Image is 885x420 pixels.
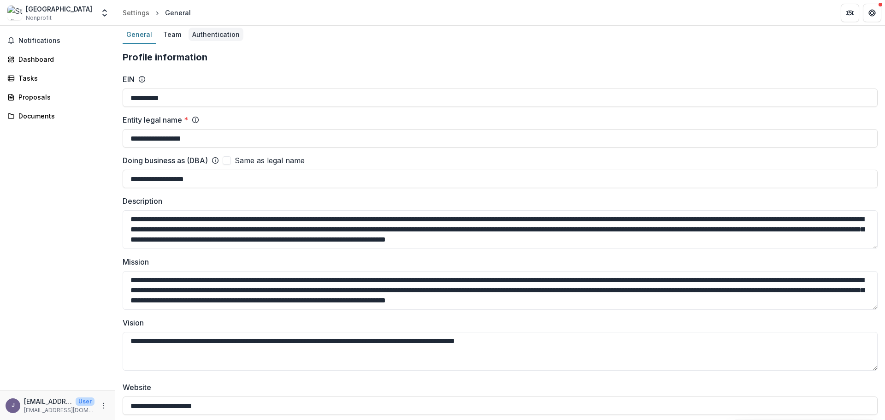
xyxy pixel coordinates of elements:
p: [EMAIL_ADDRESS][DOMAIN_NAME] [24,396,72,406]
a: Authentication [189,26,243,44]
nav: breadcrumb [119,6,195,19]
label: EIN [123,74,135,85]
button: More [98,400,109,411]
a: Documents [4,108,111,124]
h2: Profile information [123,52,878,63]
button: Partners [841,4,859,22]
a: Proposals [4,89,111,105]
div: Authentication [189,28,243,41]
div: Documents [18,111,104,121]
a: Team [159,26,185,44]
div: Tasks [18,73,104,83]
label: Vision [123,317,872,328]
span: Nonprofit [26,14,52,22]
div: Dashboard [18,54,104,64]
div: General [123,28,156,41]
p: [EMAIL_ADDRESS][DOMAIN_NAME] [24,406,94,414]
p: User [76,397,94,406]
div: Proposals [18,92,104,102]
a: Tasks [4,71,111,86]
a: Settings [119,6,153,19]
a: Dashboard [4,52,111,67]
label: Website [123,382,872,393]
div: jrandle@stvhope.org [12,402,15,408]
label: Mission [123,256,872,267]
label: Description [123,195,872,207]
button: Notifications [4,33,111,48]
div: General [165,8,191,18]
label: Entity legal name [123,114,188,125]
button: Get Help [863,4,881,22]
div: Settings [123,8,149,18]
img: St Vincent's House [7,6,22,20]
a: General [123,26,156,44]
label: Doing business as (DBA) [123,155,208,166]
div: [GEOGRAPHIC_DATA] [26,4,92,14]
button: Open entity switcher [98,4,111,22]
span: Notifications [18,37,107,45]
span: Same as legal name [235,155,305,166]
div: Team [159,28,185,41]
